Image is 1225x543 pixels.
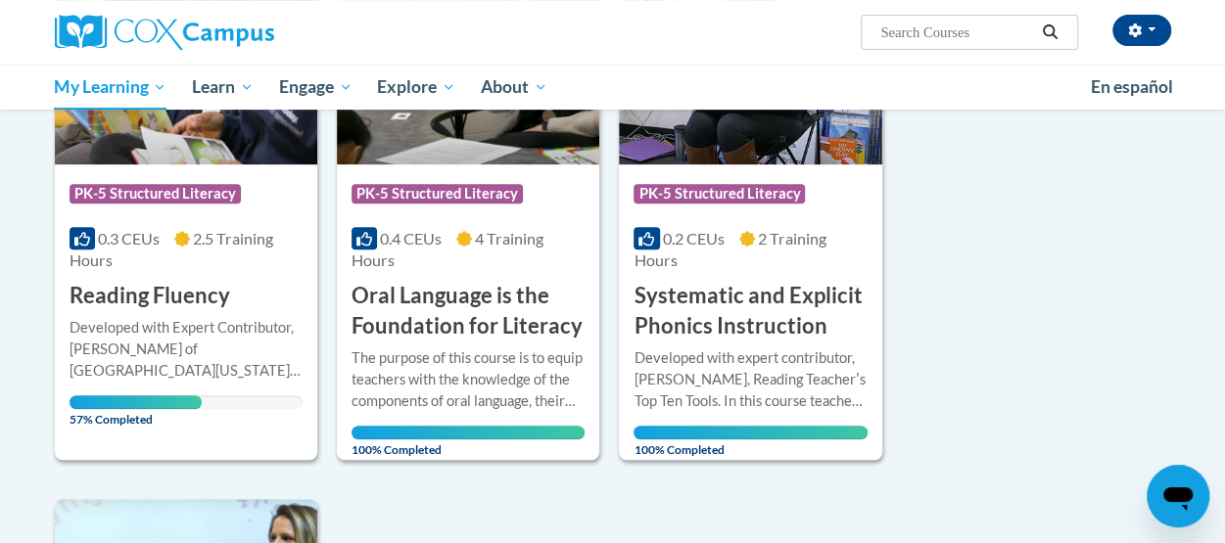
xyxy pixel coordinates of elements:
[1035,21,1064,44] button: Search
[55,15,274,50] img: Cox Campus
[54,75,166,99] span: My Learning
[468,65,560,110] a: About
[377,75,455,99] span: Explore
[42,65,180,110] a: My Learning
[40,65,1186,110] div: Main menu
[352,426,585,439] div: Your progress
[179,65,266,110] a: Learn
[1112,15,1171,46] button: Account Settings
[634,281,867,341] h3: Systematic and Explicit Phonics Instruction
[1091,76,1173,97] span: En español
[634,426,867,457] span: 100% Completed
[266,65,365,110] a: Engage
[70,184,241,204] span: PK-5 Structured Literacy
[352,347,585,412] div: The purpose of this course is to equip teachers with the knowledge of the components of oral lang...
[279,75,353,99] span: Engage
[98,229,160,248] span: 0.3 CEUs
[352,184,523,204] span: PK-5 Structured Literacy
[70,317,303,382] div: Developed with Expert Contributor, [PERSON_NAME] of [GEOGRAPHIC_DATA][US_STATE], [GEOGRAPHIC_DATA...
[481,75,547,99] span: About
[352,426,585,457] span: 100% Completed
[352,281,585,341] h3: Oral Language is the Foundation for Literacy
[1078,67,1186,108] a: En español
[634,184,805,204] span: PK-5 Structured Literacy
[1147,465,1209,527] iframe: Button to launch messaging window
[70,229,273,269] span: 2.5 Training Hours
[878,21,1035,44] input: Search Courses
[192,75,254,99] span: Learn
[364,65,468,110] a: Explore
[380,229,442,248] span: 0.4 CEUs
[634,426,867,439] div: Your progress
[634,229,825,269] span: 2 Training Hours
[55,15,407,50] a: Cox Campus
[70,395,203,427] span: 57% Completed
[663,229,725,248] span: 0.2 CEUs
[70,281,230,311] h3: Reading Fluency
[352,229,543,269] span: 4 Training Hours
[70,395,203,409] div: Your progress
[634,347,867,412] div: Developed with expert contributor, [PERSON_NAME], Reading Teacherʹs Top Ten Tools. In this course...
